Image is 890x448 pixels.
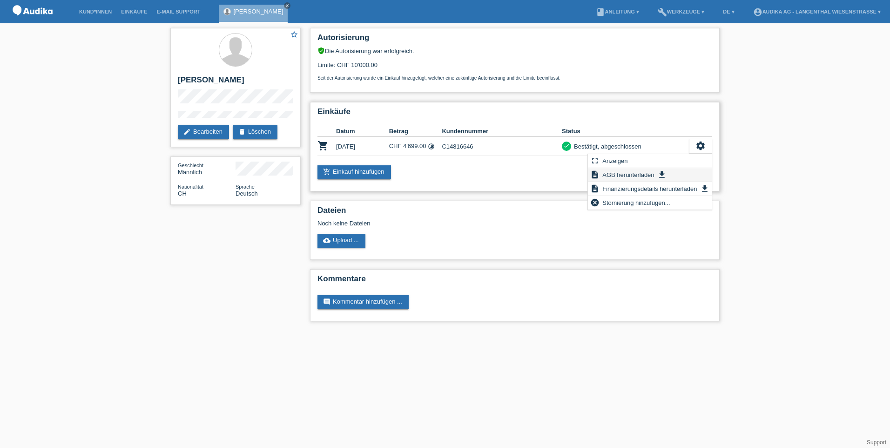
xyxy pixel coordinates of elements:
i: account_circle [753,7,762,17]
div: Limite: CHF 10'000.00 [317,54,712,81]
div: Männlich [178,162,236,176]
i: description [590,184,600,193]
h2: [PERSON_NAME] [178,75,293,89]
h2: Autorisierung [317,33,712,47]
i: build [658,7,667,17]
i: description [590,170,600,179]
span: Deutsch [236,190,258,197]
span: Anzeigen [601,155,629,166]
i: check [563,143,570,149]
i: verified_user [317,47,325,54]
i: fullscreen [590,156,600,165]
i: comment [323,298,330,305]
th: Datum [336,126,389,137]
td: C14816646 [442,137,562,156]
span: Geschlecht [178,163,203,168]
div: Noch keine Dateien [317,220,602,227]
div: Die Autorisierung war erfolgreich. [317,47,712,54]
a: Kund*innen [74,9,116,14]
a: close [284,2,290,9]
a: E-Mail Support [152,9,205,14]
th: Kundennummer [442,126,562,137]
a: Einkäufe [116,9,152,14]
i: get_app [657,170,667,179]
th: Betrag [389,126,442,137]
i: add_shopping_cart [323,168,330,176]
a: commentKommentar hinzufügen ... [317,295,409,309]
i: star_border [290,30,298,39]
i: POSP00026036 [317,140,329,151]
i: settings [695,141,706,151]
p: Seit der Autorisierung wurde ein Einkauf hinzugefügt, welcher eine zukünftige Autorisierung und d... [317,75,712,81]
span: Sprache [236,184,255,190]
i: 12 Raten [428,143,435,150]
span: Schweiz [178,190,187,197]
span: Nationalität [178,184,203,190]
a: star_border [290,30,298,40]
i: delete [238,128,246,136]
h2: Dateien [317,206,712,220]
i: edit [183,128,191,136]
a: deleteLöschen [233,125,277,139]
td: CHF 4'699.00 [389,137,442,156]
a: cloud_uploadUpload ... [317,234,365,248]
a: account_circleAudika AG - Langenthal Wiesenstrasse ▾ [748,9,885,14]
a: add_shopping_cartEinkauf hinzufügen [317,165,391,179]
h2: Einkäufe [317,107,712,121]
a: editBearbeiten [178,125,229,139]
span: AGB herunterladen [601,169,655,180]
i: cloud_upload [323,237,330,244]
a: DE ▾ [718,9,739,14]
td: [DATE] [336,137,389,156]
i: book [596,7,605,17]
a: POS — MF Group [9,18,56,25]
h2: Kommentare [317,274,712,288]
a: buildWerkzeuge ▾ [653,9,709,14]
a: Support [867,439,886,446]
span: Finanzierungsdetails herunterladen [601,183,698,194]
a: [PERSON_NAME] [233,8,283,15]
a: bookAnleitung ▾ [591,9,644,14]
th: Status [562,126,689,137]
i: close [285,3,290,8]
i: get_app [700,184,709,193]
div: Bestätigt, abgeschlossen [571,142,641,151]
